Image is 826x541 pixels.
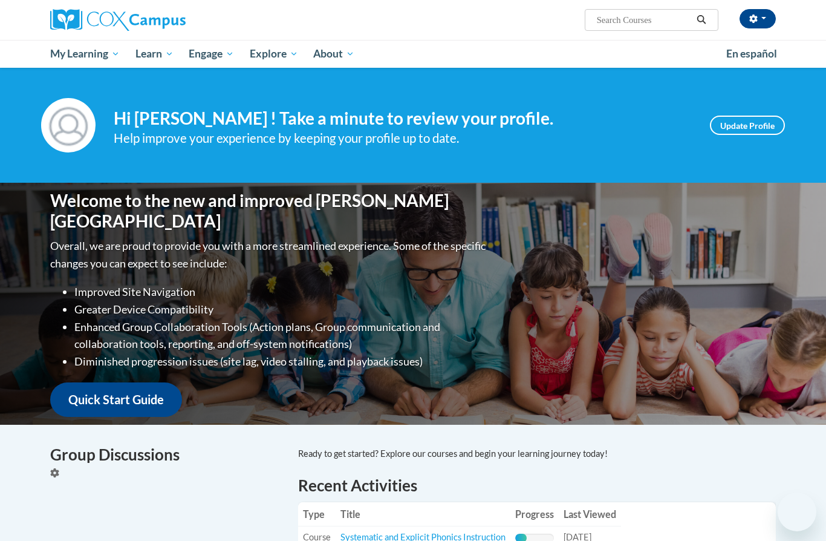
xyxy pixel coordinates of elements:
li: Greater Device Compatibility [74,301,489,318]
img: Cox Campus [50,9,186,31]
th: Last Viewed [559,502,621,526]
a: En español [718,41,785,67]
input: Search Courses [596,13,692,27]
div: Help improve your experience by keeping your profile up to date. [114,128,692,148]
span: My Learning [50,47,120,61]
span: About [313,47,354,61]
th: Title [336,502,510,526]
a: Explore [242,40,306,68]
a: Update Profile [710,116,785,135]
a: Learn [128,40,181,68]
h4: Group Discussions [50,443,280,467]
h1: Welcome to the new and improved [PERSON_NAME][GEOGRAPHIC_DATA] [50,191,489,231]
a: About [306,40,363,68]
li: Diminished progression issues (site lag, video stalling, and playback issues) [74,353,489,370]
iframe: Button to launch messaging window [778,493,816,531]
span: En español [726,47,777,60]
img: Profile Image [41,98,96,152]
h1: Recent Activities [298,474,776,496]
p: Overall, we are proud to provide you with a more streamlined experience. Some of the specific cha... [50,237,489,272]
a: Quick Start Guide [50,382,182,417]
a: Engage [181,40,242,68]
li: Improved Site Navigation [74,283,489,301]
th: Type [298,502,336,526]
button: Account Settings [740,9,776,28]
th: Progress [510,502,559,526]
span: Engage [189,47,234,61]
li: Enhanced Group Collaboration Tools (Action plans, Group communication and collaboration tools, re... [74,318,489,353]
div: Main menu [32,40,794,68]
h4: Hi [PERSON_NAME] ! Take a minute to review your profile. [114,108,692,129]
span: Learn [135,47,174,61]
button: Search [692,13,711,27]
a: Cox Campus [50,9,280,31]
a: My Learning [42,40,128,68]
span: Explore [250,47,298,61]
